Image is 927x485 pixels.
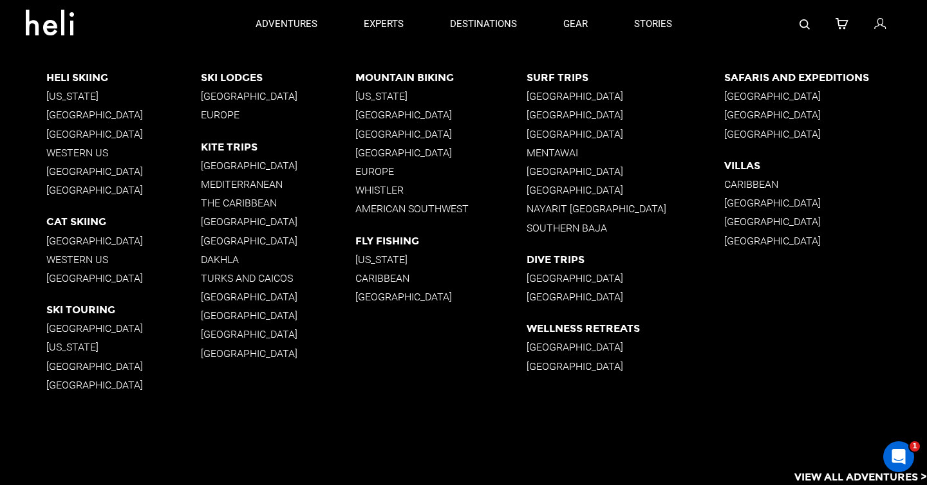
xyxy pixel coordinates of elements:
p: [GEOGRAPHIC_DATA] [724,90,927,102]
p: [GEOGRAPHIC_DATA] [46,322,201,334]
p: [GEOGRAPHIC_DATA] [201,291,355,303]
p: Western US [46,253,201,266]
p: The Caribbean [201,197,355,209]
p: Mountain Biking [355,71,527,84]
p: Wellness Retreats [527,322,724,334]
p: Mediterranean [201,178,355,190]
p: Surf Trips [527,71,724,84]
p: [GEOGRAPHIC_DATA] [527,360,724,372]
p: [US_STATE] [355,253,527,266]
p: [GEOGRAPHIC_DATA] [201,309,355,322]
p: [GEOGRAPHIC_DATA] [724,128,927,140]
p: [GEOGRAPHIC_DATA] [46,379,201,391]
p: experts [364,17,404,31]
p: American Southwest [355,203,527,215]
p: [GEOGRAPHIC_DATA] [724,215,927,228]
p: [GEOGRAPHIC_DATA] [724,235,927,247]
p: [GEOGRAPHIC_DATA] [46,272,201,284]
span: 1 [910,441,920,452]
p: Ski Touring [46,304,201,316]
p: [GEOGRAPHIC_DATA] [46,184,201,196]
p: Nayarit [GEOGRAPHIC_DATA] [527,203,724,215]
p: [GEOGRAPHIC_DATA] [355,147,527,159]
p: [GEOGRAPHIC_DATA] [201,215,355,228]
p: [GEOGRAPHIC_DATA] [527,184,724,196]
p: Europe [355,165,527,178]
p: Fly Fishing [355,235,527,247]
p: Whistler [355,184,527,196]
p: [GEOGRAPHIC_DATA] [46,360,201,372]
p: [GEOGRAPHIC_DATA] [527,341,724,353]
p: [GEOGRAPHIC_DATA] [46,165,201,178]
p: [GEOGRAPHIC_DATA] [46,109,201,121]
p: [GEOGRAPHIC_DATA] [201,90,355,102]
p: Safaris and Expeditions [724,71,927,84]
p: [GEOGRAPHIC_DATA] [201,347,355,360]
p: [GEOGRAPHIC_DATA] [527,272,724,284]
p: [GEOGRAPHIC_DATA] [201,235,355,247]
p: [GEOGRAPHIC_DATA] [355,291,527,303]
p: Europe [201,109,355,121]
p: Turks and Caicos [201,272,355,284]
p: Cat Skiing [46,215,201,228]
p: Southern Baja [527,222,724,234]
p: View All Adventures > [794,470,927,485]
p: [GEOGRAPHIC_DATA] [46,235,201,247]
p: Caribbean [355,272,527,284]
p: Dakhla [201,253,355,266]
p: [GEOGRAPHIC_DATA] [355,128,527,140]
p: Caribbean [724,178,927,190]
p: [GEOGRAPHIC_DATA] [724,197,927,209]
p: Villas [724,160,927,172]
p: [GEOGRAPHIC_DATA] [527,165,724,178]
p: [GEOGRAPHIC_DATA] [724,109,927,121]
p: Dive Trips [527,253,724,266]
p: Heli Skiing [46,71,201,84]
p: [US_STATE] [46,90,201,102]
img: search-bar-icon.svg [800,19,810,30]
p: Kite Trips [201,141,355,153]
p: Ski Lodges [201,71,355,84]
p: [GEOGRAPHIC_DATA] [527,109,724,121]
p: [GEOGRAPHIC_DATA] [46,128,201,140]
p: destinations [450,17,517,31]
p: [US_STATE] [46,341,201,353]
p: [GEOGRAPHIC_DATA] [527,90,724,102]
p: [GEOGRAPHIC_DATA] [201,328,355,340]
p: adventures [256,17,317,31]
p: [GEOGRAPHIC_DATA] [201,160,355,172]
p: [GEOGRAPHIC_DATA] [355,109,527,121]
p: [US_STATE] [355,90,527,102]
p: Mentawai [527,147,724,159]
p: Western US [46,147,201,159]
p: [GEOGRAPHIC_DATA] [527,128,724,140]
p: [GEOGRAPHIC_DATA] [527,291,724,303]
iframe: Intercom live chat [883,441,914,472]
